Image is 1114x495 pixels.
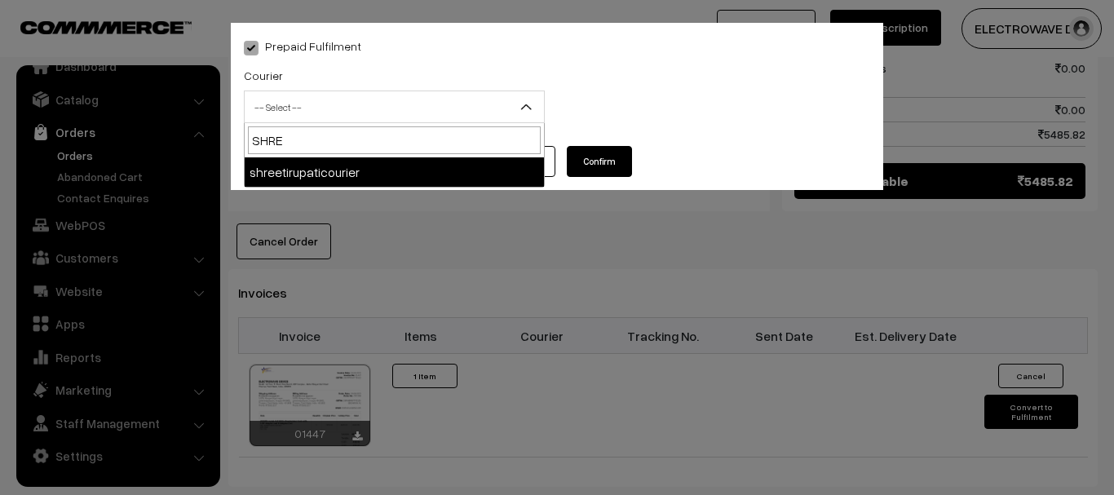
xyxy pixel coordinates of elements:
[245,93,544,122] span: -- Select --
[244,91,545,123] span: -- Select --
[567,146,632,177] button: Confirm
[245,157,544,187] li: shreetirupaticourier
[244,38,361,55] label: Prepaid Fulfilment
[244,67,283,84] label: Courier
